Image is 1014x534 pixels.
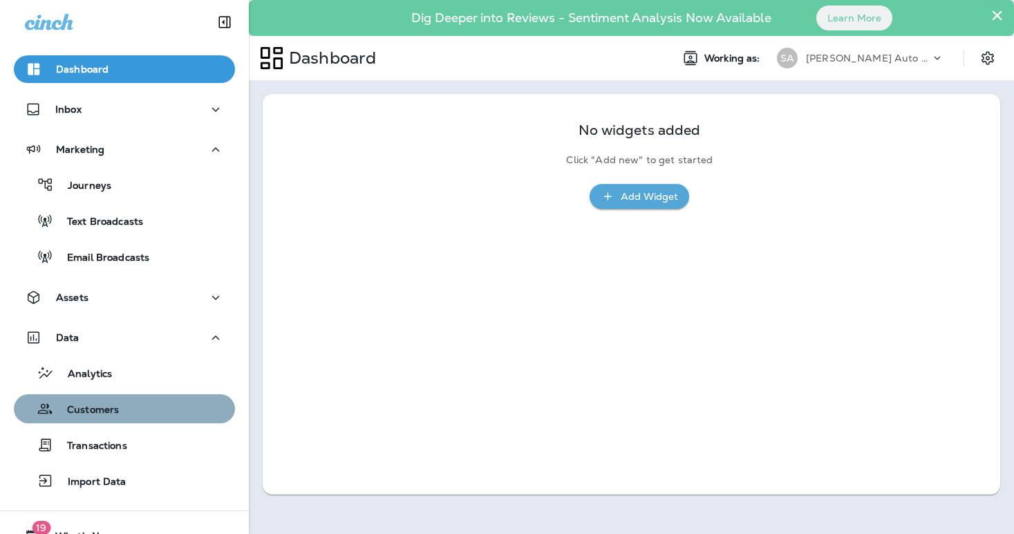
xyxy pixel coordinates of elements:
[14,324,235,351] button: Data
[53,216,143,229] p: Text Broadcasts
[283,48,376,68] p: Dashboard
[14,430,235,459] button: Transactions
[56,64,109,75] p: Dashboard
[14,206,235,235] button: Text Broadcasts
[806,53,930,64] p: [PERSON_NAME] Auto Service & Tire Pros
[14,242,235,271] button: Email Broadcasts
[816,6,892,30] button: Learn More
[590,184,689,210] button: Add Widget
[14,136,235,163] button: Marketing
[14,95,235,123] button: Inbox
[54,476,126,489] p: Import Data
[53,440,127,453] p: Transactions
[579,125,700,136] p: No widgets added
[14,55,235,83] button: Dashboard
[56,332,79,343] p: Data
[14,284,235,311] button: Assets
[55,104,82,115] p: Inbox
[975,46,1000,71] button: Settings
[53,252,149,265] p: Email Broadcasts
[14,394,235,423] button: Customers
[990,4,1004,26] button: Close
[777,48,798,68] div: SA
[54,180,111,193] p: Journeys
[56,144,104,155] p: Marketing
[54,368,112,381] p: Analytics
[14,466,235,495] button: Import Data
[53,404,119,417] p: Customers
[14,170,235,199] button: Journeys
[56,292,88,303] p: Assets
[371,16,811,20] p: Dig Deeper into Reviews - Sentiment Analysis Now Available
[566,154,713,166] p: Click "Add new" to get started
[14,358,235,387] button: Analytics
[621,188,678,205] div: Add Widget
[205,8,244,36] button: Collapse Sidebar
[704,53,763,64] span: Working as:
